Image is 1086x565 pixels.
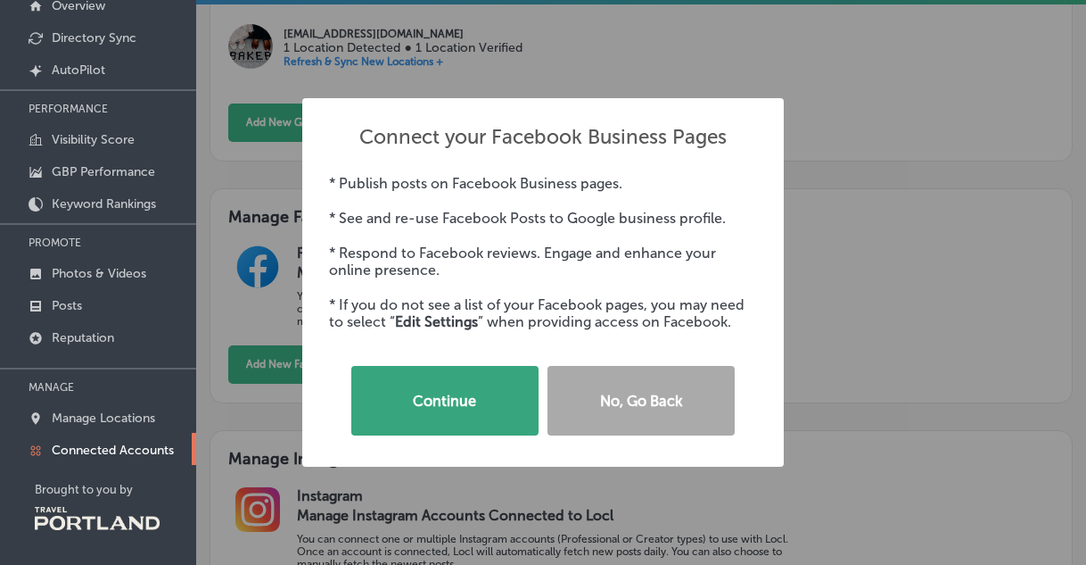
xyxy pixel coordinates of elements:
[52,330,114,345] p: Reputation
[329,175,757,192] p: * Publish posts on Facebook Business pages.
[52,30,136,46] p: Directory Sync
[52,411,155,426] p: Manage Locations
[35,507,160,530] img: Travel Portland
[52,443,174,458] p: Connected Accounts
[52,164,155,179] p: GBP Performance
[52,132,135,147] p: Visibility Score
[329,245,757,278] p: * Respond to Facebook reviews. Engage and enhance your online presence.
[52,62,105,78] p: AutoPilot
[359,125,727,149] h2: Connect your Facebook Business Pages
[351,366,539,436] button: Continue
[52,298,82,313] p: Posts
[329,210,757,227] p: * See and re-use Facebook Posts to Google business profile.
[547,366,735,436] button: No, Go Back
[52,196,156,212] p: Keyword Rankings
[52,266,146,281] p: Photos & Videos
[395,313,478,330] strong: Edit Settings
[35,483,196,496] p: Brought to you by
[329,296,757,330] p: * If you do not see a list of your Facebook pages, you may need to select “ ” when providing acce...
